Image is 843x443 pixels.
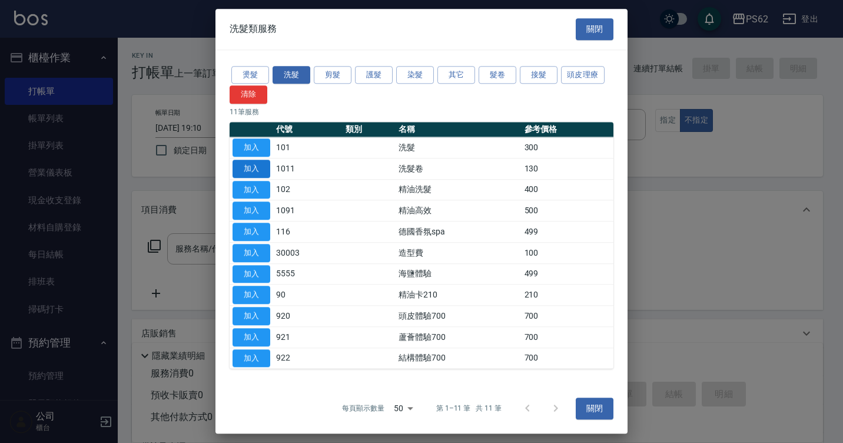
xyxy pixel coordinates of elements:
[396,221,521,243] td: 德國香氛spa
[522,158,613,180] td: 130
[561,66,605,84] button: 頭皮理療
[522,306,613,327] td: 700
[522,179,613,200] td: 400
[230,24,277,35] span: 洗髮類服務
[273,158,343,180] td: 1011
[273,327,343,348] td: 921
[233,181,270,199] button: 加入
[522,243,613,264] td: 100
[273,221,343,243] td: 116
[233,265,270,283] button: 加入
[273,306,343,327] td: 920
[396,306,521,327] td: 頭皮體驗700
[355,66,393,84] button: 護髮
[233,244,270,262] button: 加入
[273,122,343,137] th: 代號
[273,66,310,84] button: 洗髮
[522,122,613,137] th: 參考價格
[230,107,613,117] p: 11 筆服務
[396,158,521,180] td: 洗髮卷
[342,404,384,414] p: 每頁顯示數量
[233,223,270,241] button: 加入
[522,263,613,285] td: 499
[396,179,521,200] td: 精油洗髮
[273,179,343,200] td: 102
[233,307,270,325] button: 加入
[396,263,521,285] td: 海鹽體驗
[233,349,270,368] button: 加入
[522,327,613,348] td: 700
[233,138,270,157] button: 加入
[396,66,434,84] button: 染髮
[576,398,613,419] button: 關閉
[520,66,557,84] button: 接髮
[343,122,396,137] th: 類別
[231,66,269,84] button: 燙髮
[522,200,613,221] td: 500
[273,200,343,221] td: 1091
[233,202,270,220] button: 加入
[576,18,613,40] button: 關閉
[273,348,343,369] td: 922
[522,348,613,369] td: 700
[273,285,343,306] td: 90
[233,160,270,178] button: 加入
[396,348,521,369] td: 結構體驗700
[522,285,613,306] td: 210
[396,243,521,264] td: 造型費
[314,66,351,84] button: 剪髮
[233,328,270,346] button: 加入
[522,221,613,243] td: 499
[233,286,270,305] button: 加入
[436,404,502,414] p: 第 1–11 筆 共 11 筆
[396,122,521,137] th: 名稱
[396,200,521,221] td: 精油高效
[522,137,613,158] td: 300
[396,137,521,158] td: 洗髮
[396,327,521,348] td: 蘆薈體驗700
[230,86,267,104] button: 清除
[273,137,343,158] td: 101
[389,393,417,425] div: 50
[396,285,521,306] td: 精油卡210
[273,243,343,264] td: 30003
[437,66,475,84] button: 其它
[273,263,343,285] td: 5555
[479,66,516,84] button: 髮卷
